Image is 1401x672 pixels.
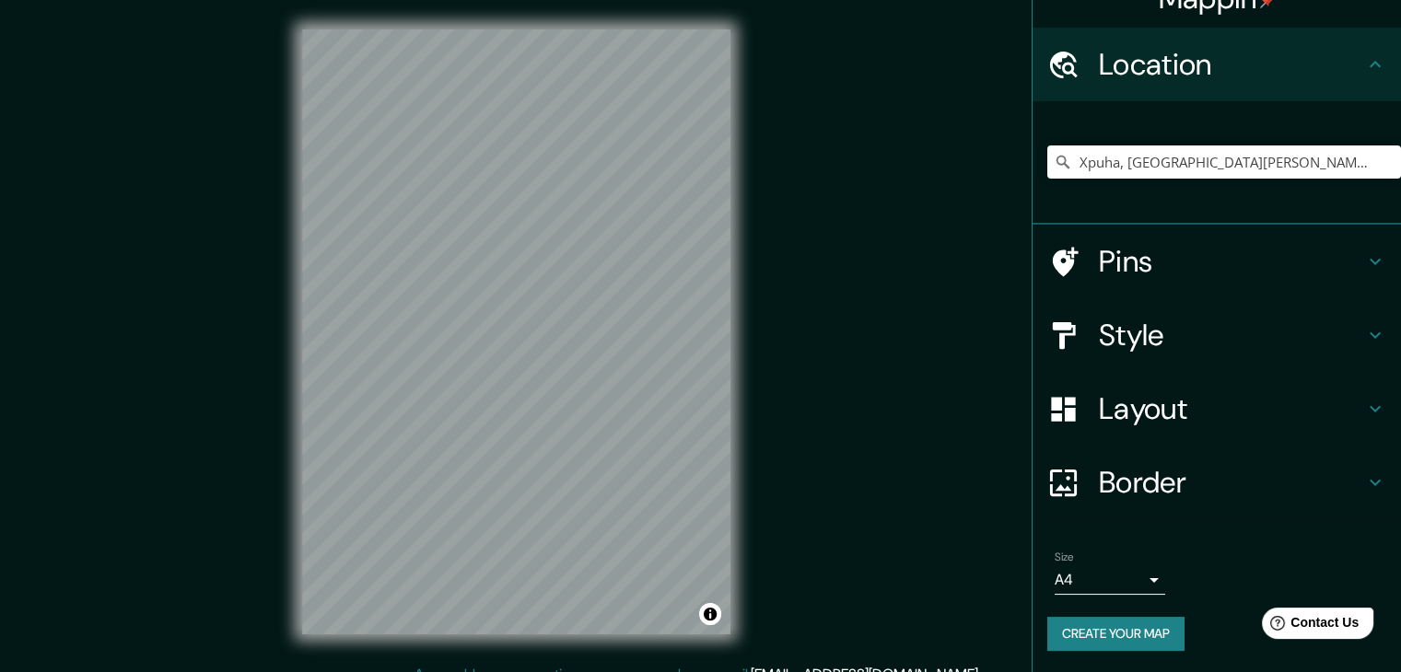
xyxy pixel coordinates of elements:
input: Pick your city or area [1047,145,1401,179]
h4: Layout [1099,390,1364,427]
div: A4 [1055,565,1165,595]
button: Create your map [1047,617,1185,651]
div: Border [1033,446,1401,519]
div: Pins [1033,225,1401,298]
h4: Style [1099,317,1364,353]
label: Size [1055,550,1074,565]
h4: Border [1099,464,1364,501]
div: Layout [1033,372,1401,446]
h4: Location [1099,46,1364,83]
h4: Pins [1099,243,1364,280]
canvas: Map [302,29,730,634]
button: Toggle attribution [699,603,721,625]
div: Style [1033,298,1401,372]
div: Location [1033,28,1401,101]
iframe: Help widget launcher [1237,600,1381,652]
